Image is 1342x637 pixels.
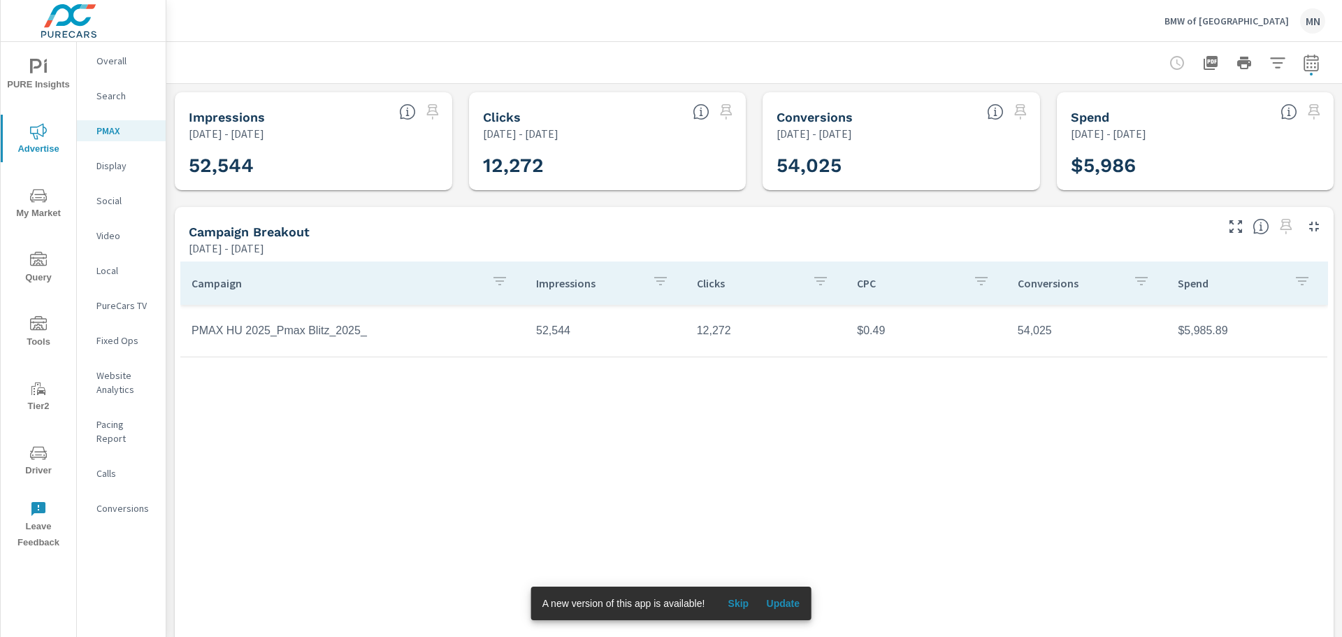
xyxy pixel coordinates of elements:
[5,123,72,157] span: Advertise
[5,445,72,479] span: Driver
[1071,125,1146,142] p: [DATE] - [DATE]
[1300,8,1325,34] div: MN
[77,155,166,176] div: Display
[5,380,72,415] span: Tier2
[77,365,166,400] div: Website Analytics
[1164,15,1289,27] p: BMW of [GEOGRAPHIC_DATA]
[189,154,438,178] h3: 52,544
[96,368,154,396] p: Website Analytics
[96,466,154,480] p: Calls
[1018,276,1123,290] p: Conversions
[686,313,846,348] td: 12,272
[697,276,802,290] p: Clicks
[96,229,154,243] p: Video
[77,190,166,211] div: Social
[5,316,72,350] span: Tools
[77,120,166,141] div: PMAX
[1071,110,1109,124] h5: Spend
[1303,215,1325,238] button: Minimize Widget
[189,125,264,142] p: [DATE] - [DATE]
[1264,49,1292,77] button: Apply Filters
[1009,101,1032,123] span: Select a preset date range to save this widget
[483,110,521,124] h5: Clicks
[189,110,265,124] h5: Impressions
[483,125,558,142] p: [DATE] - [DATE]
[96,299,154,313] p: PureCars TV
[1178,276,1283,290] p: Spend
[777,154,1026,178] h3: 54,025
[777,125,852,142] p: [DATE] - [DATE]
[5,501,72,551] span: Leave Feedback
[77,498,166,519] div: Conversions
[96,54,154,68] p: Overall
[1225,215,1247,238] button: Make Fullscreen
[77,295,166,316] div: PureCars TV
[96,417,154,445] p: Pacing Report
[777,110,853,124] h5: Conversions
[1275,215,1297,238] span: Select a preset date range to save this widget
[721,597,755,610] span: Skip
[77,330,166,351] div: Fixed Ops
[77,414,166,449] div: Pacing Report
[1197,49,1225,77] button: "Export Report to PDF"
[1280,103,1297,120] span: The amount of money spent on advertising during the period.
[77,463,166,484] div: Calls
[77,85,166,106] div: Search
[77,260,166,281] div: Local
[1297,49,1325,77] button: Select Date Range
[716,592,760,615] button: Skip
[96,501,154,515] p: Conversions
[399,103,416,120] span: The number of times an ad was shown on your behalf.
[192,276,480,290] p: Campaign
[96,159,154,173] p: Display
[189,240,264,257] p: [DATE] - [DATE]
[542,598,705,609] span: A new version of this app is available!
[857,276,962,290] p: CPC
[1006,313,1167,348] td: 54,025
[693,103,709,120] span: The number of times an ad was clicked by a consumer.
[766,597,800,610] span: Update
[77,50,166,71] div: Overall
[5,59,72,93] span: PURE Insights
[1253,218,1269,235] span: This is a summary of PMAX performance results by campaign. Each column can be sorted.
[715,101,737,123] span: Select a preset date range to save this widget
[180,313,525,348] td: PMAX HU 2025_Pmax Blitz_2025_
[5,187,72,222] span: My Market
[1071,154,1320,178] h3: $5,986
[525,313,686,348] td: 52,544
[189,224,310,239] h5: Campaign Breakout
[77,225,166,246] div: Video
[846,313,1006,348] td: $0.49
[96,264,154,278] p: Local
[96,194,154,208] p: Social
[421,101,444,123] span: Select a preset date range to save this widget
[1303,101,1325,123] span: Select a preset date range to save this widget
[96,124,154,138] p: PMAX
[760,592,805,615] button: Update
[987,103,1004,120] span: Total Conversions include Actions, Leads and Unmapped.
[536,276,641,290] p: Impressions
[1,42,76,557] div: nav menu
[96,334,154,348] p: Fixed Ops
[5,252,72,286] span: Query
[483,154,733,178] h3: 12,272
[96,89,154,103] p: Search
[1230,49,1258,77] button: Print Report
[1167,313,1327,348] td: $5,985.89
